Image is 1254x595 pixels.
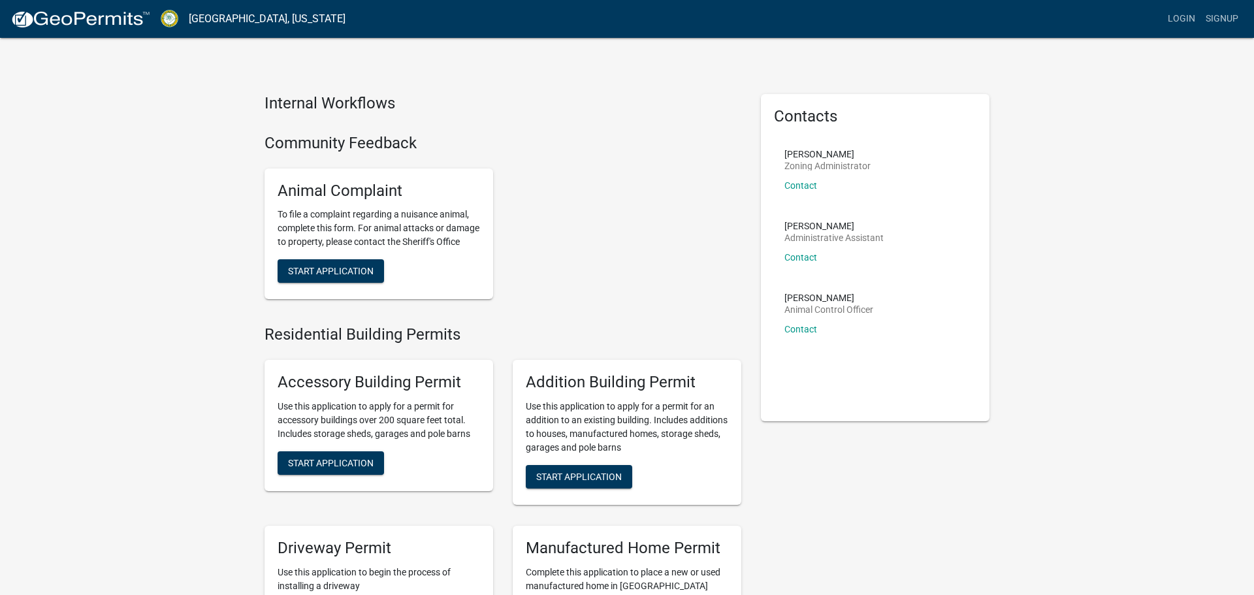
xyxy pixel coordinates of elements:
h5: Animal Complaint [278,182,480,201]
p: [PERSON_NAME] [784,221,884,231]
p: [PERSON_NAME] [784,293,873,302]
h4: Residential Building Permits [265,325,741,344]
h5: Addition Building Permit [526,373,728,392]
a: [GEOGRAPHIC_DATA], [US_STATE] [189,8,346,30]
a: Contact [784,180,817,191]
p: Animal Control Officer [784,305,873,314]
p: Use this application to begin the process of installing a driveway [278,566,480,593]
span: Start Application [536,471,622,481]
img: Crawford County, Georgia [161,10,178,27]
button: Start Application [278,451,384,475]
p: Administrative Assistant [784,233,884,242]
span: Start Application [288,266,374,276]
button: Start Application [278,259,384,283]
a: Contact [784,324,817,334]
p: Use this application to apply for a permit for an addition to an existing building. Includes addi... [526,400,728,455]
h4: Internal Workflows [265,94,741,113]
span: Start Application [288,457,374,468]
h4: Community Feedback [265,134,741,153]
p: To file a complaint regarding a nuisance animal, complete this form. For animal attacks or damage... [278,208,480,249]
a: Login [1163,7,1200,31]
h5: Driveway Permit [278,539,480,558]
p: Complete this application to place a new or used manufactured home in [GEOGRAPHIC_DATA] [526,566,728,593]
a: Contact [784,252,817,263]
button: Start Application [526,465,632,489]
a: Signup [1200,7,1244,31]
p: Zoning Administrator [784,161,871,170]
h5: Manufactured Home Permit [526,539,728,558]
h5: Contacts [774,107,976,126]
h5: Accessory Building Permit [278,373,480,392]
p: Use this application to apply for a permit for accessory buildings over 200 square feet total. In... [278,400,480,441]
p: [PERSON_NAME] [784,150,871,159]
